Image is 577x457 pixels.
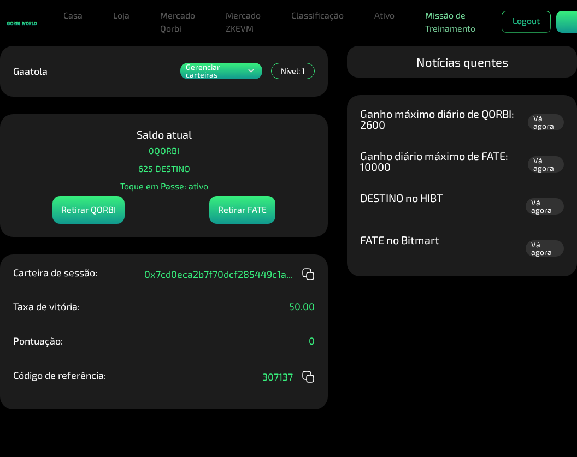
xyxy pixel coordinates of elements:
[137,127,192,141] p: Saldo atual
[13,301,80,311] p: Taxa de vitória:
[528,114,564,130] a: Vá agora
[209,196,275,224] div: Retirar FATE
[138,161,190,177] p: 625 DESTINO
[360,150,528,172] p: Ganho diário máximo de FATE: 10000
[309,336,315,346] p: 0
[7,21,37,25] img: Logotipo da marca pegajosa
[221,4,265,39] a: Mercado ZKEVM
[186,63,245,79] p: Gerenciar carteiras
[109,4,134,26] a: Loja
[289,301,315,311] p: 50.00
[271,63,315,79] div: Nível: 1
[526,198,564,215] a: Vá agora
[528,156,564,173] a: Vá agora
[370,4,399,26] a: Ativo
[502,11,551,33] button: Logout
[287,4,348,26] a: Classificação
[421,4,480,39] a: Missão de Treinamento
[347,46,577,78] div: Notícias quentes
[13,268,97,277] p: Carteira de sessão:
[13,370,106,380] p: Código de referência:
[360,108,528,130] p: Ganho máximo diário de QORBI: 2600
[360,192,443,203] p: DESTINO no HIBT
[13,66,48,76] p: Gaatola
[262,372,293,382] font: 307137
[360,234,439,245] p: FATE no Bitmart
[120,178,208,194] p: Toque em Passe: ativo
[149,143,179,159] p: 0 QORBI
[526,240,564,257] a: Vá agora
[156,4,199,39] a: Mercado Qorbi
[59,4,87,26] a: Casa
[144,269,293,279] font: 0x7cd0eca2b7f70dcf285449c1a ...
[13,336,63,346] p: Pontuação:
[52,196,125,224] div: Retirar QORBI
